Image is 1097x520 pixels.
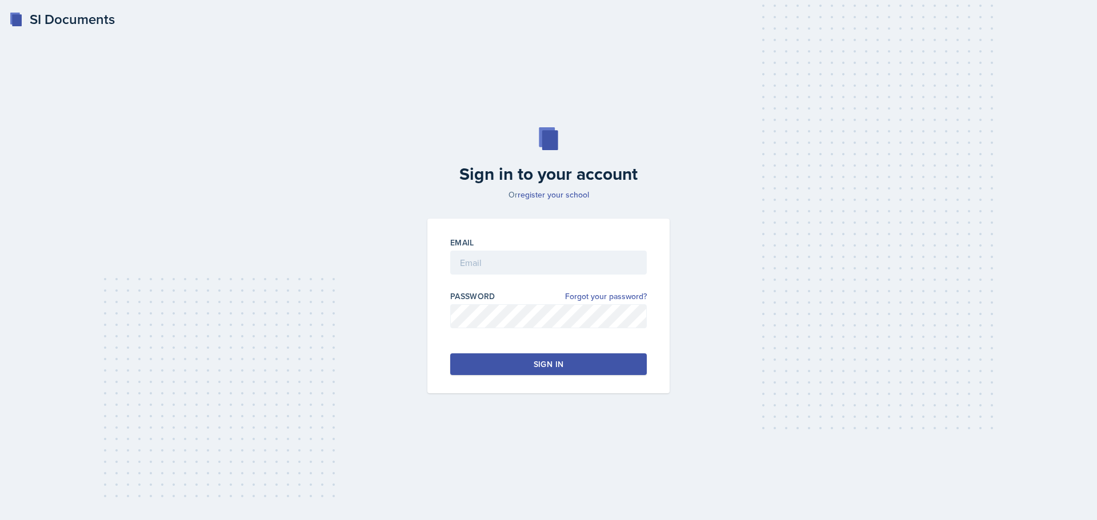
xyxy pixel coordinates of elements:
h2: Sign in to your account [421,164,676,184]
div: Sign in [534,358,563,370]
label: Email [450,237,474,248]
a: register your school [518,189,589,200]
label: Password [450,291,495,302]
button: Sign in [450,353,647,375]
input: Email [450,251,647,275]
a: SI Documents [9,9,115,30]
a: Forgot your password? [565,291,647,303]
p: Or [421,189,676,200]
